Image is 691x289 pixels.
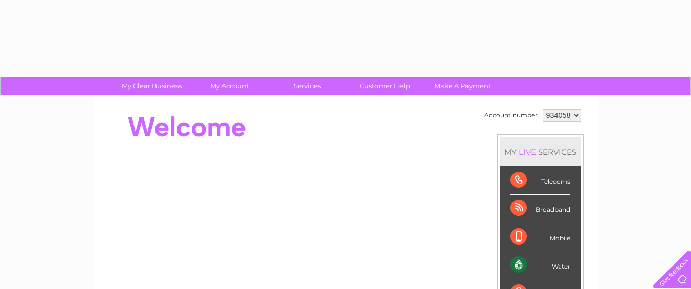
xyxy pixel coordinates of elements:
[109,77,194,95] a: My Clear Business
[343,77,427,95] a: Customer Help
[510,166,570,195] div: Telecoms
[510,223,570,251] div: Mobile
[420,77,505,95] a: Make A Payment
[265,77,349,95] a: Services
[500,137,581,166] div: MY SERVICES
[482,107,540,124] td: Account number
[510,251,570,279] div: Water
[517,147,538,157] div: LIVE
[510,195,570,223] div: Broadband
[187,77,272,95] a: My Account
